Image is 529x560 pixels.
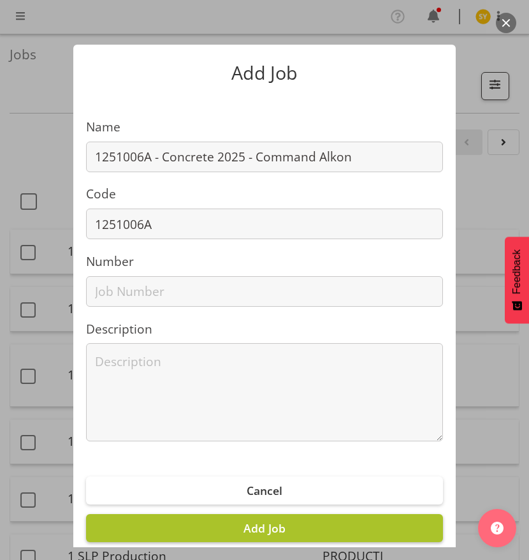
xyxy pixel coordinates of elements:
[86,514,443,542] button: Add Job
[491,522,504,534] img: help-xxl-2.png
[86,209,443,239] input: Job Code
[511,249,523,294] span: Feedback
[86,142,443,172] input: Job Name
[86,118,443,136] label: Name
[247,483,282,498] span: Cancel
[86,185,443,203] label: Code
[243,520,286,536] span: Add Job
[86,320,443,339] label: Description
[86,253,443,271] label: Number
[86,476,443,505] button: Cancel
[505,237,529,323] button: Feedback - Show survey
[86,276,443,307] input: Job Number
[86,64,443,82] p: Add Job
